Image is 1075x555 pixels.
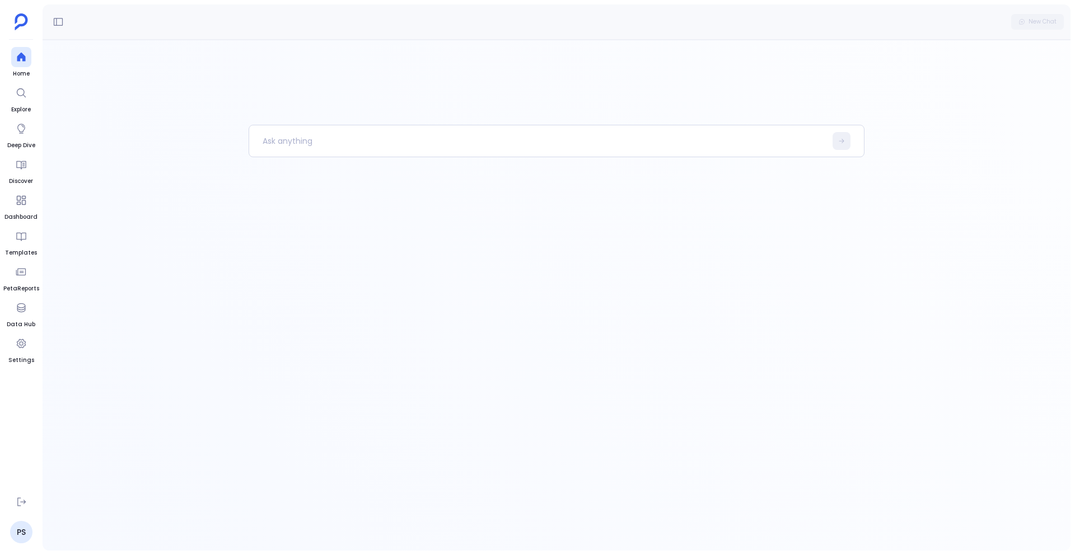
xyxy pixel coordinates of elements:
a: PS [10,521,32,543]
a: Data Hub [7,298,35,329]
span: Templates [5,248,37,257]
span: Data Hub [7,320,35,329]
span: Dashboard [4,213,38,222]
a: Templates [5,226,37,257]
span: Settings [8,356,34,365]
span: Discover [9,177,33,186]
a: Discover [9,154,33,186]
img: petavue logo [15,13,28,30]
a: PetaReports [3,262,39,293]
a: Dashboard [4,190,38,222]
a: Explore [11,83,31,114]
span: Deep Dive [7,141,35,150]
span: Home [11,69,31,78]
span: Explore [11,105,31,114]
a: Deep Dive [7,119,35,150]
a: Home [11,47,31,78]
span: PetaReports [3,284,39,293]
a: Settings [8,333,34,365]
